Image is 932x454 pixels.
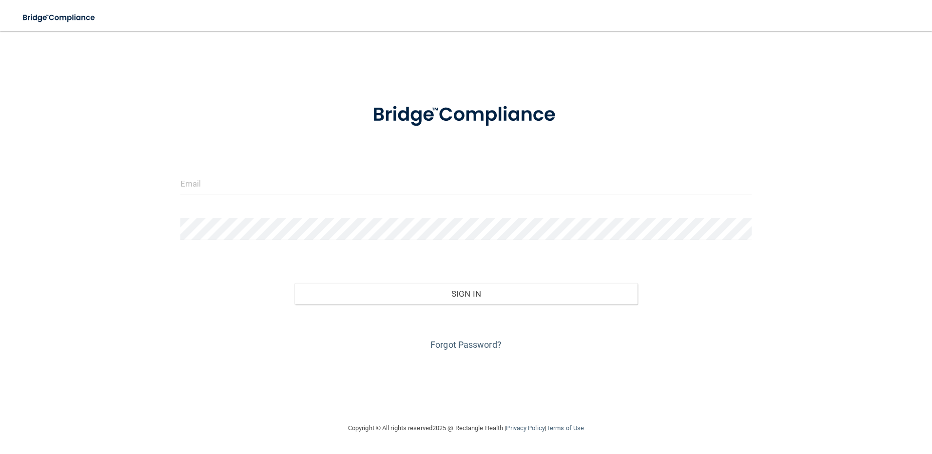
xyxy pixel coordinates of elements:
[180,172,752,194] input: Email
[288,413,644,444] div: Copyright © All rights reserved 2025 @ Rectangle Health | |
[15,8,104,28] img: bridge_compliance_login_screen.278c3ca4.svg
[352,90,580,140] img: bridge_compliance_login_screen.278c3ca4.svg
[546,424,584,432] a: Terms of Use
[430,340,502,350] a: Forgot Password?
[506,424,544,432] a: Privacy Policy
[294,283,638,304] button: Sign In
